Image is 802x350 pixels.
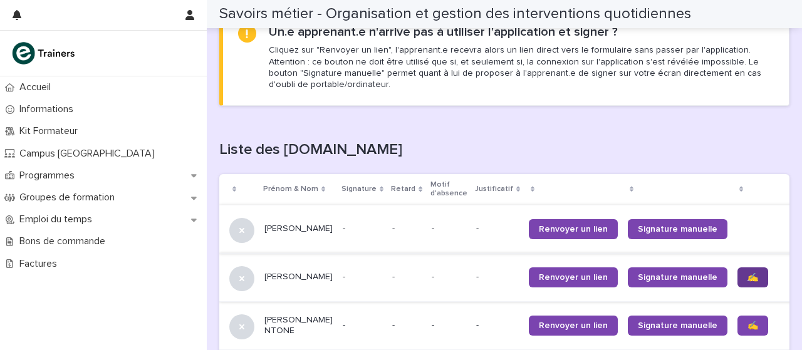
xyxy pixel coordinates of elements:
[219,142,402,157] font: Liste des [DOMAIN_NAME]
[392,224,395,233] font: -
[539,273,608,282] font: Renvoyer un lien
[392,321,395,329] font: -
[264,272,333,281] font: [PERSON_NAME]
[747,321,758,330] font: ✍️
[432,272,434,281] font: -
[341,185,377,193] font: Signature
[476,272,479,281] font: -
[475,185,513,193] font: Justificatif
[19,126,78,136] font: Kit Formateur
[747,273,758,282] font: ✍️
[628,267,727,287] a: Signature manuelle
[432,321,434,329] font: -
[10,41,79,66] img: K0CqGN7SDeD6s4JG8KQk
[638,273,717,282] font: Signature manuelle
[263,185,318,193] font: Prénom & Nom
[219,6,691,21] font: Savoirs métier - Organisation et gestion des interventions quotidiennes
[476,321,479,329] font: -
[343,272,345,281] font: -
[343,224,345,233] font: -
[529,316,618,336] a: Renvoyer un lien
[529,219,618,239] a: Renvoyer un lien
[628,219,727,239] a: Signature manuelle
[19,214,92,224] font: Emploi du temps
[529,267,618,287] a: Renvoyer un lien
[19,259,57,269] font: Factures
[269,26,618,38] font: Un.e apprenant.e n'arrive pas à utiliser l'application et signer ?
[269,46,761,89] font: Cliquez sur "Renvoyer un lien", l'apprenant.e recevra alors un lien direct vers le formulaire san...
[737,267,768,287] a: ✍️
[539,321,608,330] font: Renvoyer un lien
[19,104,73,114] font: Informations
[476,224,479,233] font: -
[19,170,75,180] font: Programmes
[264,316,335,335] font: [PERSON_NAME] NTONE
[430,181,467,197] font: Motif d'absence
[343,321,345,329] font: -
[19,82,51,92] font: Accueil
[539,225,608,234] font: Renvoyer un lien
[19,236,105,246] font: Bons de commande
[391,185,415,193] font: Retard
[432,224,434,233] font: -
[19,148,155,158] font: Campus [GEOGRAPHIC_DATA]
[638,321,717,330] font: Signature manuelle
[264,224,333,233] font: [PERSON_NAME]
[638,225,717,234] font: Signature manuelle
[19,192,115,202] font: Groupes de formation
[392,272,395,281] font: -
[737,316,768,336] a: ✍️
[628,316,727,336] a: Signature manuelle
